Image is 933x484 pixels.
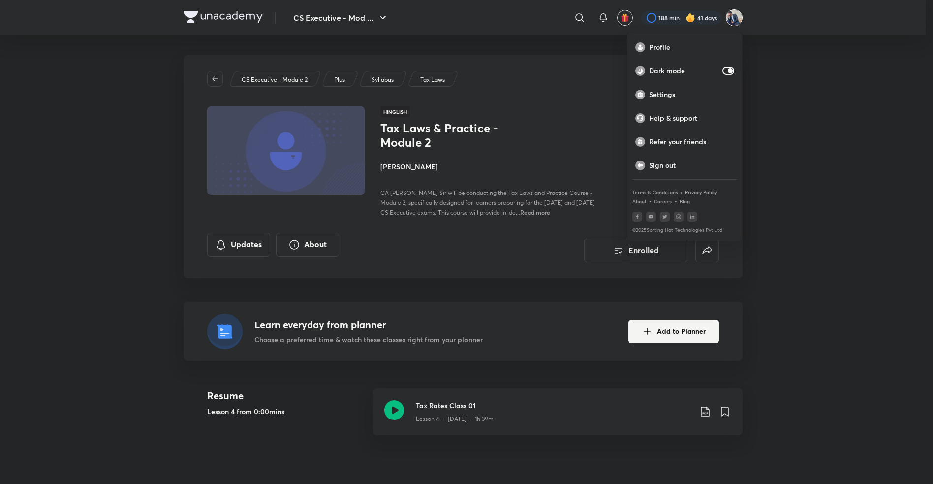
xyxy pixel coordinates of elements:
a: Refer your friends [627,130,742,154]
a: Terms & Conditions [632,189,678,195]
p: Sign out [649,161,734,170]
p: Settings [649,90,734,99]
div: • [680,188,683,196]
a: Settings [627,83,742,106]
div: • [674,196,678,205]
p: Help & support [649,114,734,123]
a: About [632,198,647,204]
div: • [649,196,652,205]
a: Privacy Policy [685,189,717,195]
p: Refer your friends [649,137,734,146]
a: Careers [654,198,672,204]
p: Dark mode [649,66,718,75]
a: Blog [680,198,690,204]
p: © 2025 Sorting Hat Technologies Pvt Ltd [632,227,737,233]
a: Profile [627,35,742,59]
a: Help & support [627,106,742,130]
p: Profile [649,43,734,52]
